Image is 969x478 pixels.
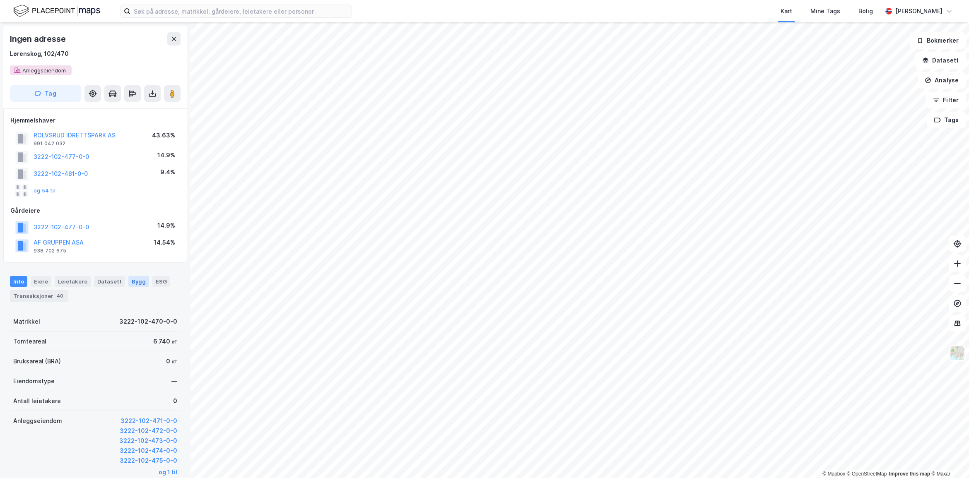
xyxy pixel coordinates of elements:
a: OpenStreetMap [847,471,887,477]
div: Info [10,276,27,287]
a: Improve this map [889,471,930,477]
button: Filter [926,92,966,108]
div: Kart [781,6,792,16]
div: Hjemmelshaver [10,115,180,125]
div: 6 740 ㎡ [153,336,177,346]
button: 3222-102-473-0-0 [119,436,177,446]
div: — [171,376,177,386]
div: Mine Tags [810,6,840,16]
img: logo.f888ab2527a4732fd821a326f86c7f29.svg [13,4,100,18]
div: Bruksareal (BRA) [13,356,61,366]
div: 14.9% [157,150,175,160]
button: Tag [10,85,81,102]
div: Eiendomstype [13,376,55,386]
button: 3222-102-471-0-0 [121,416,177,426]
div: 0 [173,396,177,406]
button: 3222-102-474-0-0 [120,446,177,456]
button: 3222-102-475-0-0 [120,456,177,466]
button: Bokmerker [910,32,966,49]
div: 14.9% [157,221,175,231]
input: Søk på adresse, matrikkel, gårdeiere, leietakere eller personer [130,5,352,17]
div: Ingen adresse [10,32,67,46]
div: Bygg [128,276,149,287]
div: 3222-102-470-0-0 [119,317,177,327]
div: 9.4% [160,167,175,177]
div: Leietakere [55,276,91,287]
div: Bolig [858,6,873,16]
button: Tags [927,112,966,128]
div: [PERSON_NAME] [895,6,942,16]
div: 991 042 032 [34,140,65,147]
div: Transaksjoner [10,290,68,302]
div: Datasett [94,276,125,287]
div: 43.63% [152,130,175,140]
img: Z [950,345,965,361]
button: Datasett [915,52,966,69]
div: Gårdeiere [10,206,180,216]
div: Lørenskog, 102/470 [10,49,69,59]
div: 0 ㎡ [166,356,177,366]
div: Matrikkel [13,317,40,327]
div: Tomteareal [13,336,46,346]
button: og 1 til [159,467,177,477]
iframe: Chat Widget [928,438,969,478]
a: Mapbox [822,471,845,477]
div: 938 702 675 [34,247,66,254]
div: 14.54% [154,238,175,247]
div: Kontrollprogram for chat [928,438,969,478]
button: Analyse [918,72,966,89]
div: Eiere [31,276,51,287]
button: 3222-102-472-0-0 [120,426,177,436]
div: ESG [152,276,170,287]
div: Antall leietakere [13,396,61,406]
div: 40 [55,292,65,300]
div: Anleggseiendom [13,416,62,426]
